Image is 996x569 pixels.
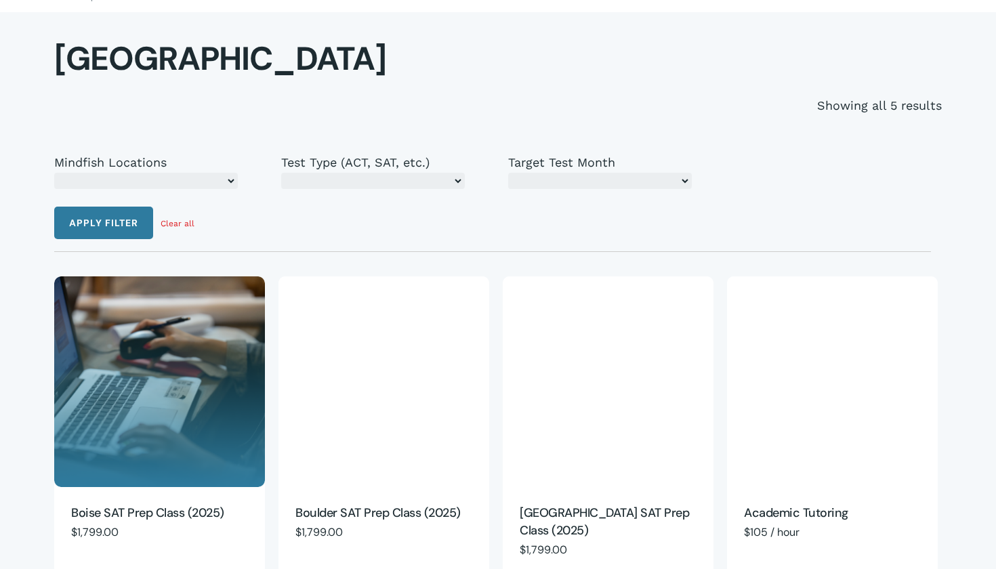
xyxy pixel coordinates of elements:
[71,525,77,539] span: $
[161,215,194,232] a: Clear all
[520,543,567,557] bdi: 1,799.00
[295,525,302,539] span: $
[281,156,465,169] label: Test Type (ACT, SAT, etc.)
[54,207,153,239] button: Apply filter
[520,504,697,541] a: [GEOGRAPHIC_DATA] SAT Prep Class (2025)
[54,276,265,487] a: Boise SAT Prep Class (2025)
[54,276,265,487] img: Online SAT Prep 14
[744,504,921,523] a: Academic Tutoring
[71,504,248,523] a: Boise SAT Prep Class (2025)
[727,276,938,487] a: Academic Tutoring
[278,276,489,487] a: Boulder SAT Prep Class (2025)
[54,39,942,79] h1: [GEOGRAPHIC_DATA]
[817,92,942,119] p: Showing all 5 results
[744,525,800,539] span: $105 / hour
[503,276,713,487] a: Denver Tech Center SAT Prep Class (2025)
[71,525,119,539] bdi: 1,799.00
[295,525,343,539] bdi: 1,799.00
[508,156,692,169] label: Target Test Month
[295,504,472,523] a: Boulder SAT Prep Class (2025)
[520,543,526,557] span: $
[54,156,238,169] label: Mindfish Locations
